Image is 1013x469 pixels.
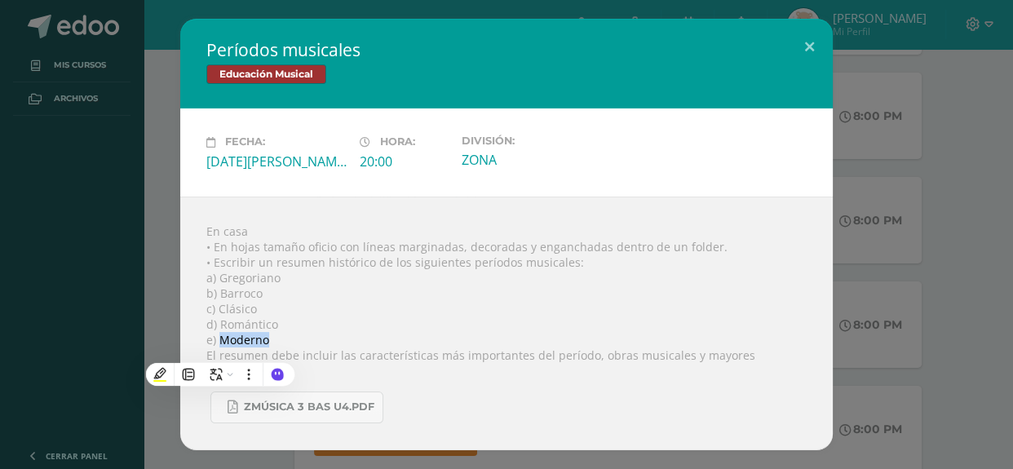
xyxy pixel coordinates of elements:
[380,136,415,148] span: Hora:
[462,151,602,169] div: ZONA
[244,400,374,414] span: Zmúsica 3 Bas U4.pdf
[206,38,807,61] h2: Períodos musicales
[462,135,602,147] label: División:
[360,153,449,170] div: 20:00
[786,19,833,74] button: Close (Esc)
[210,392,383,423] a: Zmúsica 3 Bas U4.pdf
[225,136,265,148] span: Fecha:
[206,64,326,84] span: Educación Musical
[206,153,347,170] div: [DATE][PERSON_NAME]
[180,197,833,450] div: En casa • En hojas tamaño oficio con líneas marginadas, decoradas y enganchadas dentro de un fold...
